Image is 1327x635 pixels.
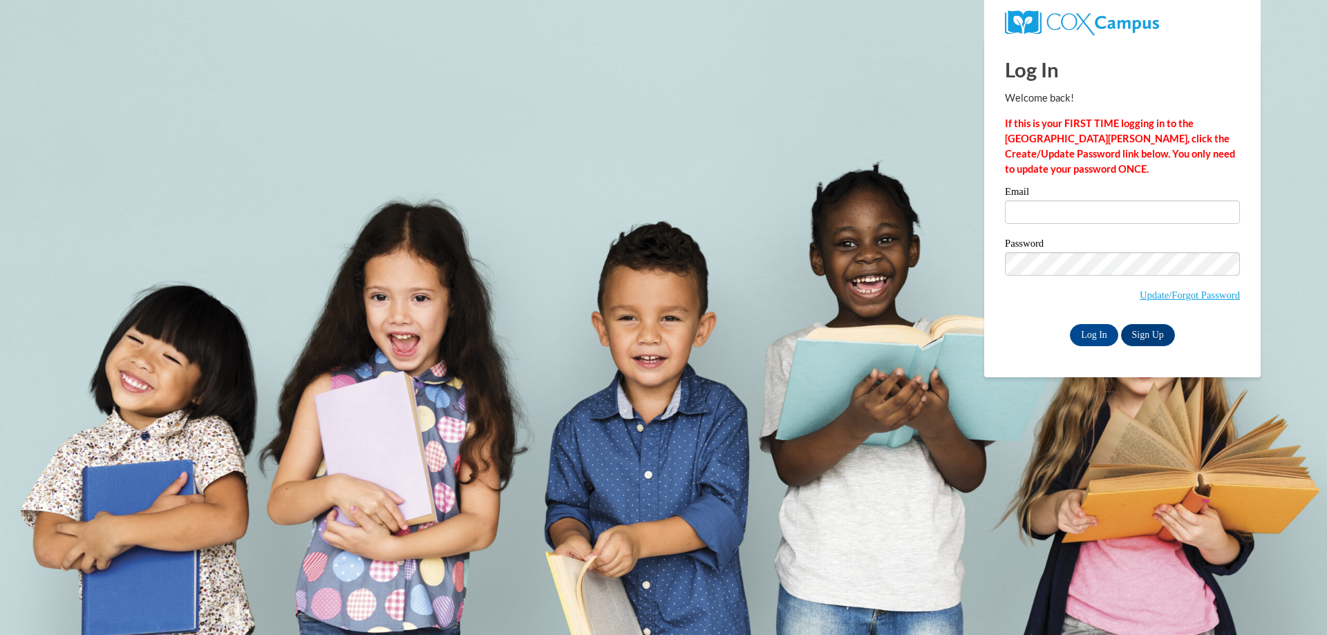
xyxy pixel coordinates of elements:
[1005,10,1159,35] img: COX Campus
[1005,187,1240,200] label: Email
[1005,117,1235,175] strong: If this is your FIRST TIME logging in to the [GEOGRAPHIC_DATA][PERSON_NAME], click the Create/Upd...
[1005,16,1159,28] a: COX Campus
[1140,290,1240,301] a: Update/Forgot Password
[1005,55,1240,84] h1: Log In
[1005,238,1240,252] label: Password
[1005,91,1240,106] p: Welcome back!
[1121,324,1175,346] a: Sign Up
[1070,324,1118,346] input: Log In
